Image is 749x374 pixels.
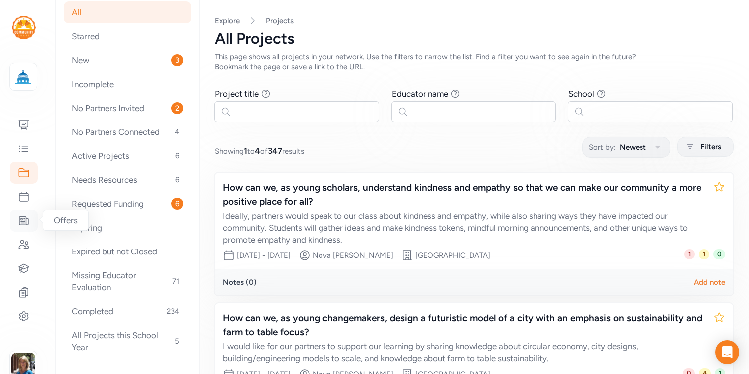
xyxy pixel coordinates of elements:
span: 4 [171,126,183,138]
div: Project title [215,88,259,100]
span: Newest [620,141,646,153]
div: Needs Resources [64,169,191,191]
div: Active Projects [64,145,191,167]
span: 2 [171,102,183,114]
div: All Projects [215,30,733,48]
div: Completed [64,300,191,322]
span: 4 [255,146,260,156]
div: Requested Funding [64,193,191,215]
div: Notes ( 0 ) [223,277,257,287]
div: Ideally, partners would speak to our class about kindness and empathy, while also sharing ways th... [223,210,705,246]
span: 6 [171,174,183,186]
span: 71 [168,275,183,287]
button: Sort by:Newest [582,137,670,158]
div: Open Intercom Messenger [715,340,739,364]
span: 1 [244,146,247,156]
div: Incomplete [64,73,191,95]
div: How can we, as young scholars, understand kindness and empathy so that we can make our community ... [223,181,705,209]
div: I would like for our partners to support our learning by sharing knowledge about circular economy... [223,340,705,364]
span: Sort by: [589,141,616,153]
a: Explore [215,16,240,25]
div: All [64,1,191,23]
div: School [568,88,594,100]
div: Educator name [392,88,448,100]
span: 0 [713,249,725,259]
div: This page shows all projects in your network. Use the filters to narrow the list. Find a filter y... [215,52,661,72]
span: 1 [684,249,695,259]
span: Showing to of results [215,145,304,157]
a: Projects [266,16,294,26]
span: 5 [171,335,183,347]
span: 347 [268,146,282,156]
div: How can we, as young changemakers, design a futuristic model of a city with an emphasis on sustai... [223,311,705,339]
div: All Projects this School Year [64,324,191,358]
div: New [64,49,191,71]
span: 6 [171,150,183,162]
div: No Partners Connected [64,121,191,143]
span: 6 [171,198,183,210]
span: 234 [163,305,183,317]
div: Expiring [64,217,191,239]
nav: Breadcrumb [215,16,733,26]
span: Filters [700,141,721,153]
div: No Partners Invited [64,97,191,119]
img: logo [12,16,36,39]
div: Expired but not Closed [64,241,191,262]
div: Starred [64,25,191,47]
div: [GEOGRAPHIC_DATA] [415,250,490,260]
span: 3 [171,54,183,66]
div: Add note [694,277,725,287]
div: [DATE] - [DATE] [237,250,291,260]
div: Missing Educator Evaluation [64,264,191,298]
span: 1 [699,249,709,259]
div: Nova [PERSON_NAME] [313,250,393,260]
img: logo [12,66,34,88]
